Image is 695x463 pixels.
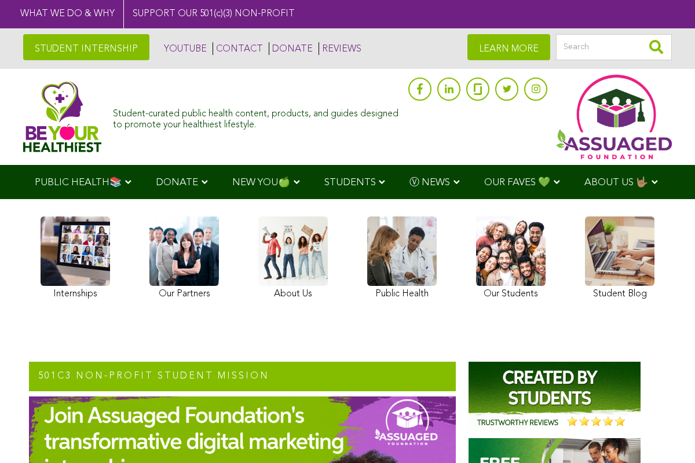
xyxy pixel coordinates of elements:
[213,42,263,55] a: CONTACT
[469,362,641,431] img: Assuaged-Foundation-Student-Internship-Opportunity-Reviews-Mission-GIPHY-2
[637,407,695,463] iframe: Chat Widget
[556,75,672,159] img: Assuaged App
[35,178,122,188] span: PUBLIC HEALTH📚
[232,178,290,188] span: NEW YOU🍏
[324,178,376,188] span: STUDENTS
[23,34,149,60] a: STUDENT INTERNSHIP
[484,178,550,188] span: OUR FAVES 💚
[319,42,361,55] a: REVIEWS
[17,165,678,199] div: Navigation Menu
[584,178,648,188] span: ABOUT US 🤟🏽
[161,42,207,55] a: YOUTUBE
[556,34,672,60] input: Search
[156,178,198,188] span: DONATE
[269,42,313,55] a: DONATE
[409,178,450,188] span: Ⓥ NEWS
[23,81,101,152] img: Assuaged
[467,34,550,60] a: LEARN MORE
[113,103,403,131] div: Student-curated public health content, products, and guides designed to promote your healthiest l...
[29,362,456,392] h2: 501c3 NON-PROFIT STUDENT MISSION
[474,83,482,95] img: glassdoor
